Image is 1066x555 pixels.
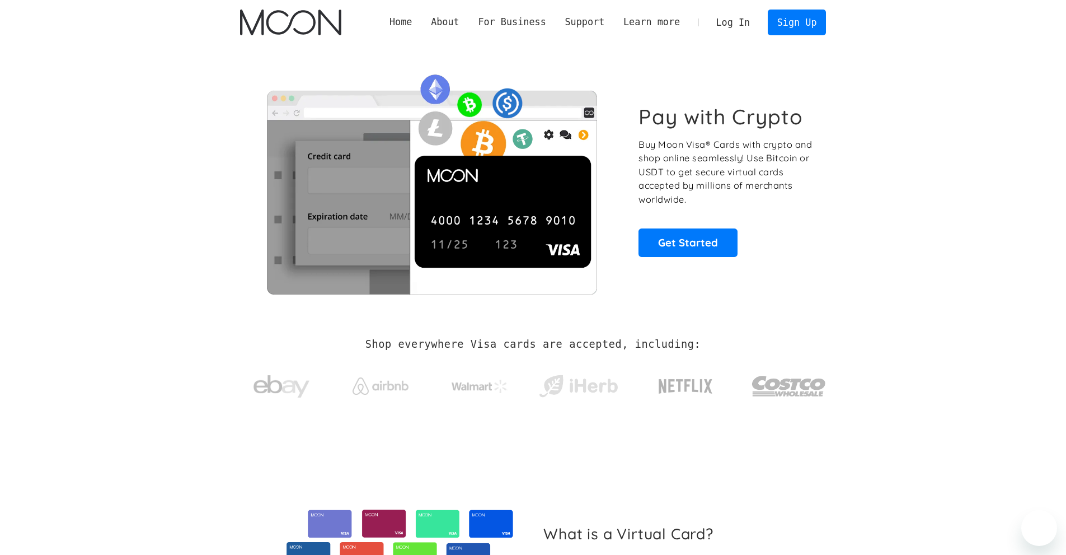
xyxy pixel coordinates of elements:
[707,10,759,35] a: Log In
[658,372,713,400] img: Netflix
[438,369,521,399] a: Walmart
[768,10,826,35] a: Sign Up
[537,361,620,407] a: iHerb
[478,15,546,29] div: For Business
[638,138,814,207] p: Buy Moon Visa® Cards with crypto and shop online seamlessly! Use Bitcoin or USDT to get secure vi...
[543,525,817,543] h2: What is a Virtual Card?
[353,377,408,395] img: Airbnb
[469,15,556,29] div: For Business
[752,365,826,407] img: Costco
[240,10,341,35] a: home
[638,104,803,129] h1: Pay with Crypto
[253,369,309,404] img: ebay
[240,10,341,35] img: Moon Logo
[556,15,614,29] div: Support
[623,15,680,29] div: Learn more
[452,380,508,393] img: Walmart
[1021,510,1057,546] iframe: Button to launch messaging window
[537,372,620,401] img: iHerb
[638,228,738,256] a: Get Started
[380,15,421,29] a: Home
[565,15,604,29] div: Support
[339,366,422,400] a: Airbnb
[752,354,826,413] a: Costco
[421,15,468,29] div: About
[431,15,459,29] div: About
[636,361,736,406] a: Netflix
[614,15,689,29] div: Learn more
[240,358,323,410] a: ebay
[365,338,701,351] h2: Shop everywhere Visa cards are accepted, including:
[240,67,623,294] img: Moon Cards let you spend your crypto anywhere Visa is accepted.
